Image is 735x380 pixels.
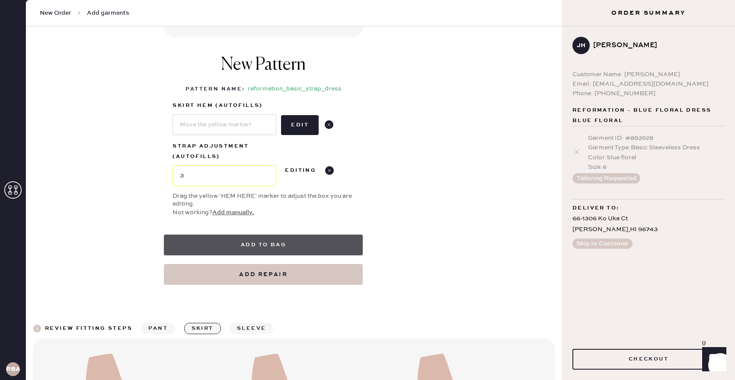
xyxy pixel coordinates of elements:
h3: RBA [6,366,20,372]
div: Drag the yellow ‘HEM HERE’ marker to adjust the box you are editing. [173,192,358,208]
div: Customer Name: [PERSON_NAME] [572,70,725,79]
button: sleeve [230,323,273,334]
div: Garment ID : # 893928 [588,133,725,143]
h1: New Pattern [221,55,306,84]
div: Editing [285,165,316,176]
input: Move the yellow marker! [173,114,276,135]
button: Tailoring Requested [572,173,640,184]
div: Size : 6 [588,162,725,172]
label: skirt hem (autofills) [173,100,276,111]
div: Not working? [173,208,358,217]
div: Phone: [PHONE_NUMBER] [572,89,725,98]
div: Pattern Name : [185,84,245,94]
h3: JH [577,42,585,48]
label: Strap Adjustment (autofills) [173,141,276,162]
div: 66-1306 Ko Uka Ct [PERSON_NAME] , HI 96743 [572,213,725,235]
span: Reformation - Blue floral dress blue floral [572,105,725,126]
div: Color : blue floral [588,153,725,162]
button: Add to bag [164,235,363,255]
h3: Order Summary [562,9,735,17]
button: skirt [184,323,221,334]
button: Add manually. [212,208,254,217]
button: Edit [281,115,319,135]
div: Garment Type : Basic Sleeveless Dress [588,143,725,152]
button: Ship to Customer [572,238,633,249]
div: [PERSON_NAME] [593,40,718,51]
div: reformation_basic_strap_dress [248,84,342,94]
div: Review fitting steps [45,323,132,334]
span: Deliver to: [572,203,619,213]
div: Email: [EMAIL_ADDRESS][DOMAIN_NAME] [572,79,725,89]
button: pant [141,323,175,334]
input: Move the yellow marker! [173,165,276,186]
button: Add repair [164,264,363,285]
iframe: Front Chat [694,341,731,378]
span: New Order [40,9,71,17]
button: Checkout [572,349,725,370]
span: Add garments [87,9,129,17]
